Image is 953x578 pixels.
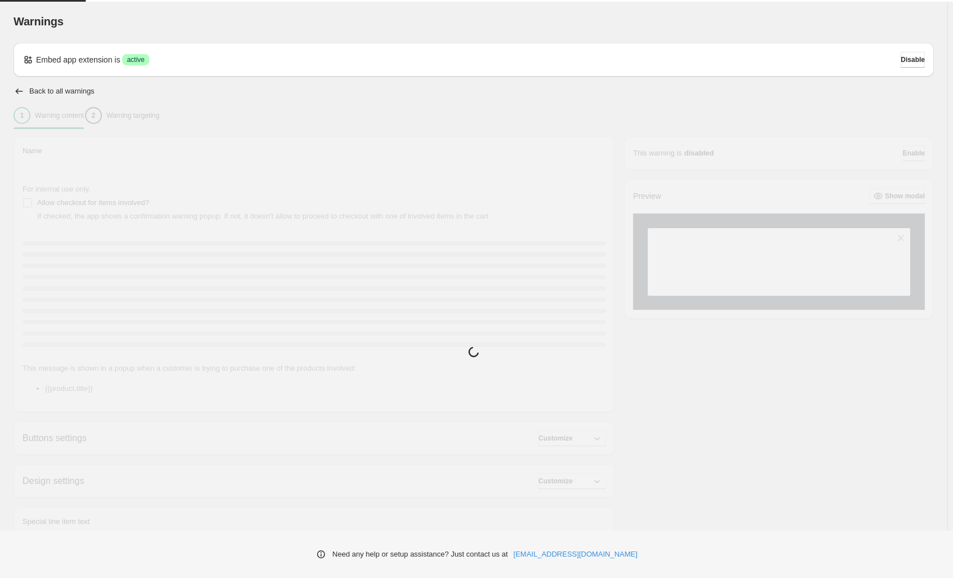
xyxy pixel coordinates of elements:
p: Embed app extension is [36,54,120,65]
span: active [127,55,144,64]
a: [EMAIL_ADDRESS][DOMAIN_NAME] [514,549,638,560]
span: Disable [901,55,925,64]
h2: Back to all warnings [29,87,95,96]
button: Disable [901,52,925,68]
span: Warnings [14,15,64,28]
